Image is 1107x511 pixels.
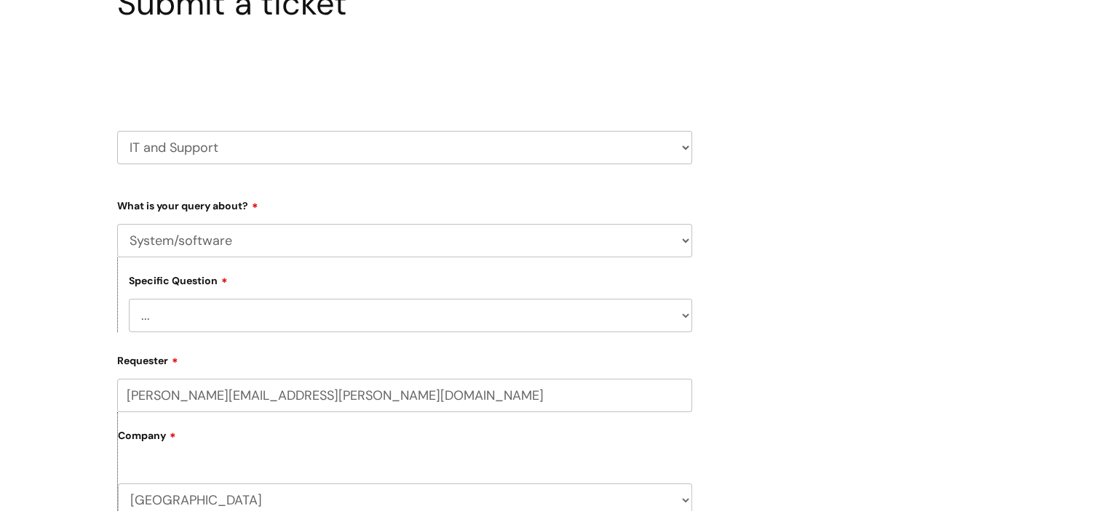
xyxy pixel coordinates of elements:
[117,195,692,212] label: What is your query about?
[117,379,692,412] input: Email
[117,57,692,84] h2: Select issue type
[129,273,228,287] label: Specific Question
[117,350,692,367] label: Requester
[118,425,692,457] label: Company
